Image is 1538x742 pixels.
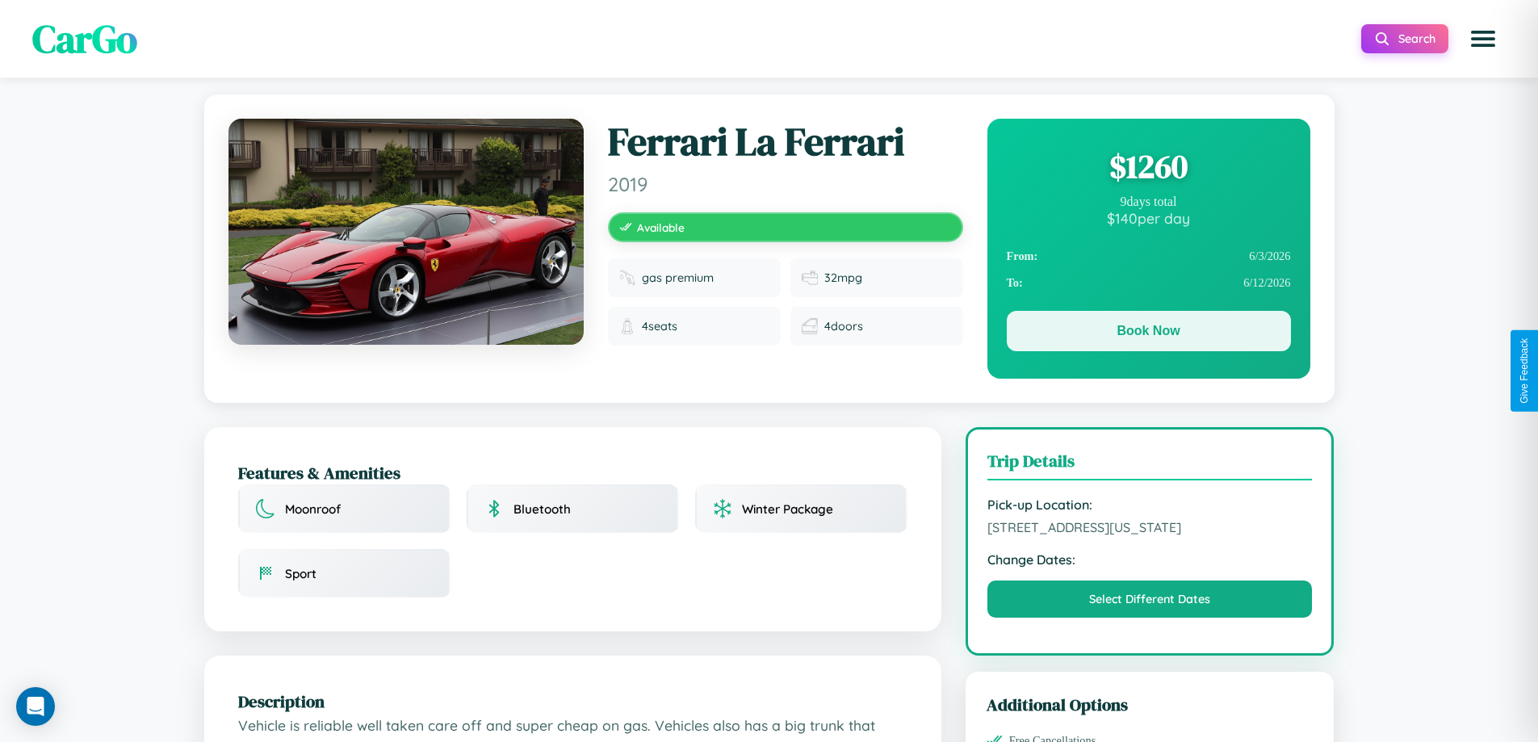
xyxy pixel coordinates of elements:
[987,693,1314,716] h3: Additional Options
[987,449,1313,480] h3: Trip Details
[1007,276,1023,290] strong: To:
[802,270,818,286] img: Fuel efficiency
[285,501,341,517] span: Moonroof
[987,551,1313,568] strong: Change Dates:
[608,119,963,166] h1: Ferrari La Ferrari
[1460,16,1506,61] button: Open menu
[1398,31,1435,46] span: Search
[1519,338,1530,404] div: Give Feedback
[742,501,833,517] span: Winter Package
[642,319,677,333] span: 4 seats
[987,497,1313,513] strong: Pick-up Location:
[32,12,137,65] span: CarGo
[642,270,714,285] span: gas premium
[619,318,635,334] img: Seats
[987,519,1313,535] span: [STREET_ADDRESS][US_STATE]
[1007,270,1291,296] div: 6 / 12 / 2026
[513,501,571,517] span: Bluetooth
[1007,311,1291,351] button: Book Now
[285,566,316,581] span: Sport
[824,270,862,285] span: 32 mpg
[238,461,907,484] h2: Features & Amenities
[16,687,55,726] div: Open Intercom Messenger
[619,270,635,286] img: Fuel type
[608,172,963,196] span: 2019
[228,119,584,345] img: Ferrari La Ferrari 2019
[1007,249,1038,263] strong: From:
[238,690,907,713] h2: Description
[1007,209,1291,227] div: $ 140 per day
[1007,243,1291,270] div: 6 / 3 / 2026
[1361,24,1448,53] button: Search
[987,581,1313,618] button: Select Different Dates
[824,319,863,333] span: 4 doors
[1007,195,1291,209] div: 9 days total
[802,318,818,334] img: Doors
[637,220,685,234] span: Available
[1007,145,1291,188] div: $ 1260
